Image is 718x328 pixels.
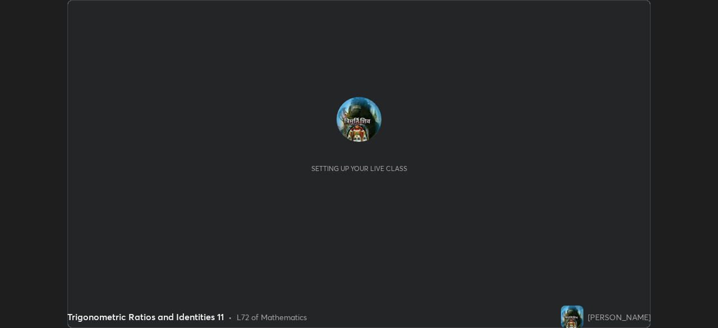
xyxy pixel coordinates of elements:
[228,311,232,323] div: •
[237,311,307,323] div: L72 of Mathematics
[588,311,651,323] div: [PERSON_NAME]
[311,164,407,173] div: Setting up your live class
[67,310,224,324] div: Trigonometric Ratios and Identities 11
[561,306,583,328] img: 53708fd754144695b6ee2f217a54b47e.29189253_3
[337,97,381,142] img: 53708fd754144695b6ee2f217a54b47e.29189253_3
